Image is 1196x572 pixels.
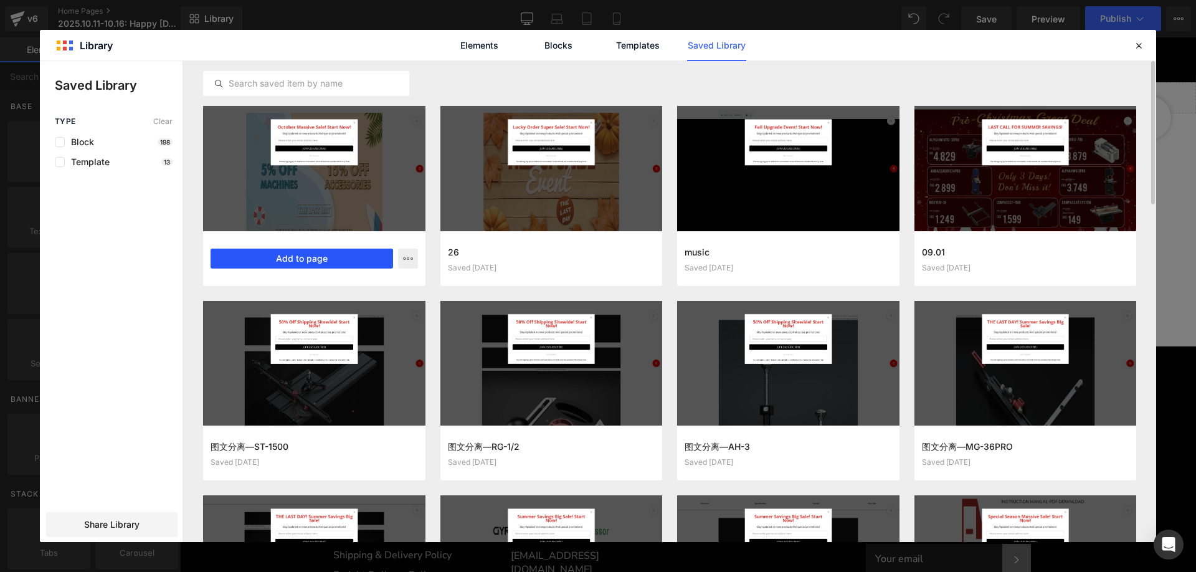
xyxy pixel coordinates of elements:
[153,441,318,462] h4: Menu
[204,76,409,91] input: Search saved item by name
[65,137,94,147] span: Block
[55,76,183,95] p: Saved Library
[391,168,503,193] a: Explore Blocks
[158,138,173,146] p: 198
[462,339,555,432] img: MpXwNDJHDJtVzewFn8O1SA.png
[55,117,76,126] span: Type
[685,458,892,467] div: Saved [DATE]
[331,441,496,482] h4: [PERSON_NAME] Industries International
[448,458,655,467] div: Saved [DATE]
[457,427,560,441] a: 62 Verified Reviews
[331,492,496,505] p: [PHONE_NUMBER]
[154,203,862,211] p: or Drag & Drop elements from left sidebar
[686,471,851,498] p: Promotions, new products and sales. Directly to your inbox.
[686,507,822,536] input: Your email
[161,158,173,166] p: 13
[211,458,418,467] div: Saved [DATE]
[84,518,140,531] span: Share Library
[450,30,509,61] a: Elements
[153,471,190,485] a: Account
[211,249,393,269] button: Add to page
[608,30,667,61] a: Templates
[448,440,655,453] h3: 图文分离—RG-1/2
[685,264,892,272] div: Saved [DATE]
[686,441,851,462] h4: Be in the know
[153,531,255,545] a: Freight Delivery Policy
[508,441,673,462] h4: Follow us
[211,440,418,453] h3: 图文分离—ST-1500
[153,491,223,505] a: Submit a Ticket
[65,157,110,167] span: Template
[529,30,588,61] a: Blocks
[331,512,496,539] p: [EMAIL_ADDRESS][DOMAIN_NAME]
[685,440,892,453] h3: 图文分离—AH-3
[1154,530,1184,560] div: Open Intercom Messenger
[153,511,272,525] a: Shipping & Delivery Policy
[922,440,1129,453] h3: 图文分离—MG-36PRO
[687,30,746,61] a: Saved Library
[922,245,1129,259] h3: 09.01
[153,117,173,126] span: Clear
[685,245,892,259] h3: music
[462,387,555,395] div: Verified Reviews
[922,264,1129,272] div: Saved [DATE]
[922,458,1129,467] div: Saved [DATE]
[513,168,625,193] a: Add Single Section
[448,245,655,259] h3: 26
[462,357,555,370] div: 62
[448,264,655,272] div: Saved [DATE]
